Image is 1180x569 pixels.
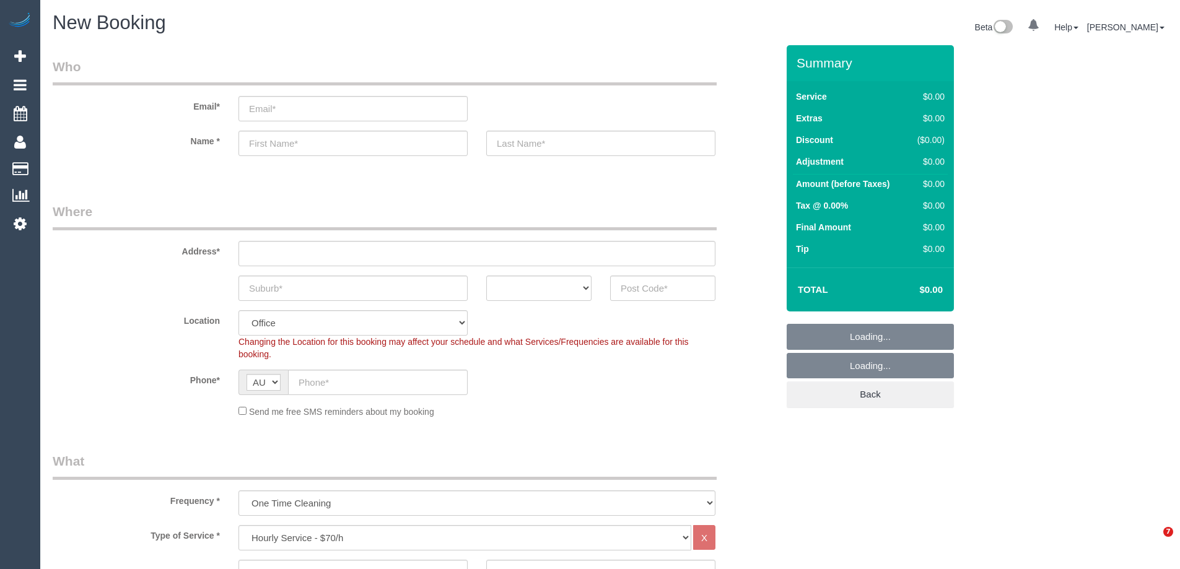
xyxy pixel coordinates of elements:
[797,56,948,70] h3: Summary
[796,134,833,146] label: Discount
[912,155,945,168] div: $0.00
[883,285,943,295] h4: $0.00
[43,131,229,147] label: Name *
[912,178,945,190] div: $0.00
[912,221,945,233] div: $0.00
[796,243,809,255] label: Tip
[912,134,945,146] div: ($0.00)
[43,490,229,507] label: Frequency *
[43,525,229,542] label: Type of Service *
[53,202,717,230] legend: Where
[796,199,848,212] label: Tax @ 0.00%
[796,90,827,103] label: Service
[238,96,468,121] input: Email*
[43,370,229,386] label: Phone*
[238,276,468,301] input: Suburb*
[798,284,828,295] strong: Total
[1054,22,1078,32] a: Help
[53,58,717,85] legend: Who
[288,370,468,395] input: Phone*
[43,96,229,113] label: Email*
[796,155,844,168] label: Adjustment
[796,112,823,124] label: Extras
[238,337,689,359] span: Changing the Location for this booking may affect your schedule and what Services/Frequencies are...
[1087,22,1165,32] a: [PERSON_NAME]
[912,112,945,124] div: $0.00
[975,22,1013,32] a: Beta
[796,178,889,190] label: Amount (before Taxes)
[787,381,954,407] a: Back
[53,452,717,480] legend: What
[912,90,945,103] div: $0.00
[486,131,715,156] input: Last Name*
[796,221,851,233] label: Final Amount
[912,243,945,255] div: $0.00
[1163,527,1173,537] span: 7
[238,131,468,156] input: First Name*
[1138,527,1168,557] iframe: Intercom live chat
[249,407,434,417] span: Send me free SMS reminders about my booking
[7,12,32,30] img: Automaid Logo
[43,310,229,327] label: Location
[912,199,945,212] div: $0.00
[610,276,715,301] input: Post Code*
[43,241,229,258] label: Address*
[53,12,166,33] span: New Booking
[992,20,1013,36] img: New interface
